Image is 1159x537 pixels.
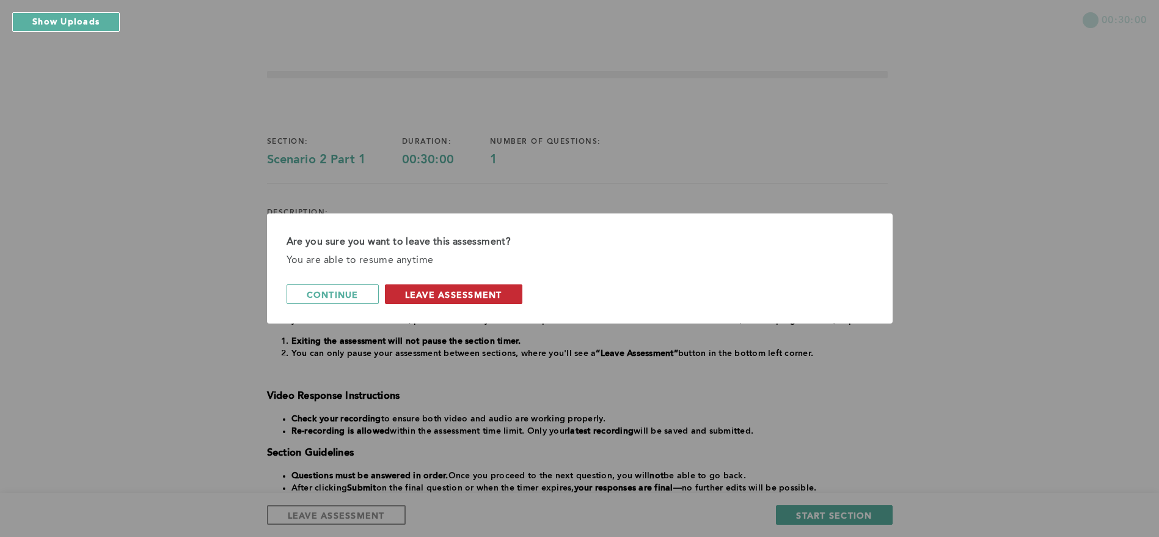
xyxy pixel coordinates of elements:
[287,284,379,304] button: continue
[12,12,120,32] button: Show Uploads
[385,284,522,304] button: leave assessment
[287,251,873,270] div: You are able to resume anytime
[307,289,359,300] span: continue
[287,233,873,251] div: Are you sure you want to leave this assessment?
[405,289,502,300] span: leave assessment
